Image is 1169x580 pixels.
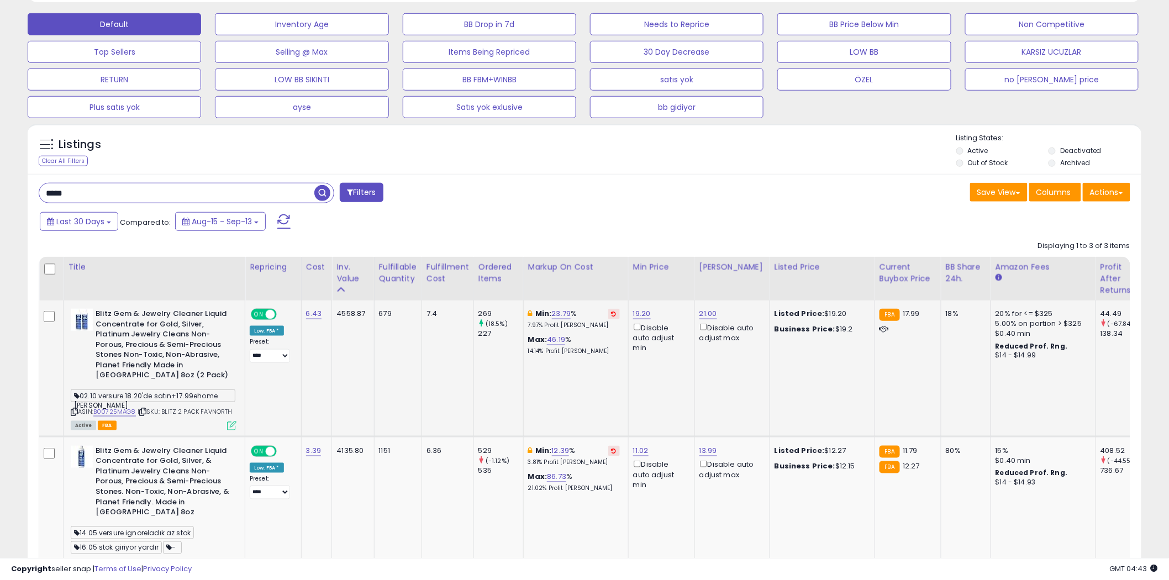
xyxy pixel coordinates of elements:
div: Current Buybox Price [880,261,936,284]
button: KARSIZ UCUZLAR [965,41,1139,63]
button: Non Competitive [965,13,1139,35]
th: The percentage added to the cost of goods (COGS) that forms the calculator for Min & Max prices. [523,257,628,300]
div: Listed Price [775,261,870,273]
button: Needs to Reprice [590,13,763,35]
div: $19.20 [775,309,866,319]
a: 46.19 [547,334,565,345]
div: % [528,309,620,329]
a: 21.00 [699,308,717,319]
a: 86.73 [547,471,566,482]
p: 7.97% Profit [PERSON_NAME] [528,321,620,329]
div: 5.00% on portion > $325 [996,319,1087,329]
button: Aug-15 - Sep-13 [175,212,266,231]
span: All listings currently available for purchase on Amazon [71,421,96,430]
div: Displaying 1 to 3 of 3 items [1038,241,1130,251]
span: Aug-15 - Sep-13 [192,216,252,227]
span: OFF [275,310,293,319]
button: Last 30 Days [40,212,118,231]
div: Low. FBA * [250,463,284,473]
div: 138.34 [1100,329,1145,339]
button: LOW BB SIKINTI [215,68,388,91]
div: % [528,446,620,466]
div: 4558.87 [336,309,365,319]
img: 51UFXzRvjfL._SL40_.jpg [71,309,93,331]
div: 1151 [379,446,413,456]
b: Listed Price: [775,445,825,456]
div: Disable auto adjust max [699,458,761,480]
b: Min: [535,308,552,319]
button: Inventory Age [215,13,388,35]
a: 3.39 [306,445,322,456]
div: Disable auto adjust max [699,321,761,343]
p: 14.14% Profit [PERSON_NAME] [528,347,620,355]
div: 679 [379,309,413,319]
div: Preset: [250,475,293,500]
a: 19.20 [633,308,651,319]
span: - [163,541,182,554]
div: $19.2 [775,324,866,334]
b: Min: [535,445,552,456]
span: 11.79 [903,445,918,456]
div: 80% [946,446,982,456]
strong: Copyright [11,563,51,574]
b: Blitz Gem & Jewelry Cleaner Liquid Concentrate for Gold, Silver, & Platinum Jewelry Cleans Non-Po... [96,446,230,520]
span: FBA [98,421,117,430]
div: 15% [996,446,1087,456]
div: Ordered Items [478,261,519,284]
div: Fulfillable Quantity [379,261,417,284]
div: 227 [478,329,523,339]
small: FBA [880,309,900,321]
p: Listing States: [956,133,1141,144]
a: 6.43 [306,308,322,319]
div: Min Price [633,261,690,273]
button: Top Sellers [28,41,201,63]
small: (-1.12%) [486,456,509,465]
div: 44.49 [1100,309,1145,319]
span: Compared to: [120,217,171,228]
span: 16.05 stok giriyor yardır [71,541,162,554]
span: 12.27 [903,461,920,471]
div: Profit After Returns [1100,261,1141,296]
button: Satıs yok exlusive [403,96,576,118]
p: 3.81% Profit [PERSON_NAME] [528,458,620,466]
button: BB FBM+WINBB [403,68,576,91]
b: Max: [528,471,547,482]
div: % [528,335,620,355]
button: 30 Day Decrease [590,41,763,63]
div: Low. FBA * [250,326,284,336]
div: Disable auto adjust min [633,321,686,353]
a: Privacy Policy [143,563,192,574]
h5: Listings [59,137,101,152]
div: 4135.80 [336,446,365,456]
span: | SKU: BLITZ 2 PACK FAVNORTH [138,407,233,416]
label: Active [968,146,988,155]
button: Items Being Repriced [403,41,576,63]
div: seller snap | | [11,564,192,574]
div: 7.4 [426,309,465,319]
small: FBA [880,461,900,473]
div: $12.15 [775,461,866,471]
span: OFF [275,446,293,456]
div: $0.40 min [996,329,1087,339]
span: Columns [1036,187,1071,198]
div: Inv. value [336,261,369,284]
span: 2025-10-14 04:43 GMT [1110,563,1158,574]
div: 736.67 [1100,466,1145,476]
div: Preset: [250,338,293,363]
b: Reduced Prof. Rng. [996,468,1068,477]
button: satıs yok [590,68,763,91]
small: (18.5%) [486,319,508,328]
div: $14 - $14.93 [996,478,1087,487]
span: ON [252,446,266,456]
button: no [PERSON_NAME] price [965,68,1139,91]
div: 529 [478,446,523,456]
div: $0.40 min [996,456,1087,466]
div: 408.52 [1100,446,1145,456]
div: 269 [478,309,523,319]
div: % [528,472,620,492]
button: ayse [215,96,388,118]
button: Actions [1083,183,1130,202]
button: BB Drop in 7d [403,13,576,35]
button: Selling @ Max [215,41,388,63]
div: ASIN: [71,309,236,429]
